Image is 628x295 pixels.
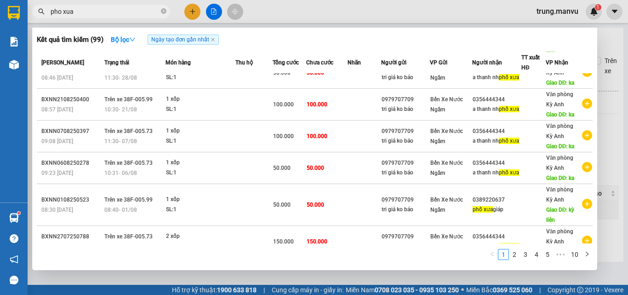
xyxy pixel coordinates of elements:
[473,95,521,104] div: 0356444344
[166,136,235,146] div: SL: 1
[546,155,574,171] span: Văn phòng Kỳ Anh
[473,73,521,82] div: a thanh nh
[148,35,219,45] span: Ngày tạo đơn gần nhất
[166,242,235,252] div: SL: 1
[473,158,521,168] div: 0356444344
[473,232,521,242] div: 0356444344
[546,80,575,86] span: Giao DĐ: ka
[499,243,519,249] span: phố xưa
[307,101,327,108] span: 100.000
[473,242,521,251] div: a thanh nh
[41,127,102,136] div: BXNN0708250397
[41,158,102,168] div: BXNN0608250278
[498,249,508,260] a: 1
[273,59,299,66] span: Tổng cước
[382,205,430,214] div: tri giá ko báo
[103,32,143,47] button: Bộ lọcdown
[111,36,136,43] strong: Bộ lọc
[430,233,463,250] span: Bến Xe Nước Ngầm
[509,249,520,260] li: 2
[129,36,136,43] span: down
[104,233,153,240] span: Trên xe 38F-005.73
[582,162,592,172] span: plus-circle
[499,74,519,81] span: phố xưa
[546,59,568,66] span: VP Nhận
[8,6,20,20] img: logo-vxr
[307,133,327,139] span: 100.000
[273,202,291,208] span: 50.000
[307,238,327,245] span: 150.000
[166,158,235,168] div: 1 xốp
[382,195,430,205] div: 0979707709
[546,228,574,245] span: Văn phòng Kỳ Anh
[166,73,235,83] div: SL: 1
[166,59,191,66] span: Món hàng
[41,207,73,213] span: 08:30 [DATE]
[7,54,76,73] div: Gửi: Văn phòng Kỳ Anh
[487,249,498,260] li: Previous Page
[41,39,115,49] text: VPKA1209250530
[382,242,430,251] div: tri giá ko báo
[41,170,73,176] span: 09:23 [DATE]
[348,59,361,66] span: Nhãn
[584,251,590,257] span: right
[211,37,215,42] span: close
[37,35,103,45] h3: Kết quả tìm kiếm ( 99 )
[166,195,235,205] div: 1 xốp
[520,249,531,260] a: 3
[166,126,235,136] div: 1 xốp
[17,212,20,214] sup: 1
[430,160,463,176] span: Bến Xe Nước Ngầm
[104,170,137,176] span: 10:31 - 06/08
[41,138,73,145] span: 09:08 [DATE]
[382,104,430,114] div: tri giá ko báo
[382,127,430,136] div: 0979707709
[553,249,568,260] span: •••
[104,128,153,134] span: Trên xe 38F-005.73
[104,138,137,145] span: 11:30 - 07/08
[542,249,553,260] li: 5
[553,249,568,260] li: Next 5 Pages
[430,59,447,66] span: VP Gửi
[9,60,19,69] img: warehouse-icon
[382,232,430,242] div: 0979707709
[273,101,294,108] span: 100.000
[104,75,137,81] span: 11:30 - 28/08
[582,249,593,260] button: right
[382,136,430,146] div: tri giá ko báo
[520,249,531,260] li: 3
[546,123,574,139] span: Văn phòng Kỳ Anh
[568,249,581,260] a: 10
[273,133,294,139] span: 100.000
[473,206,493,213] span: phố xưa
[166,94,235,104] div: 1 xốp
[499,106,519,112] span: phố xưa
[41,232,102,242] div: BXNN2707250788
[582,236,592,246] span: plus-circle
[10,234,18,243] span: question-circle
[490,251,495,257] span: left
[473,168,521,178] div: a thanh nh
[531,249,542,260] a: 4
[9,37,19,46] img: solution-icon
[382,73,430,82] div: tri giá ko báo
[498,249,509,260] li: 1
[104,106,137,113] span: 10:30 - 21/08
[38,8,45,15] span: search
[166,231,235,242] div: 2 xốp
[273,238,294,245] span: 150.000
[531,249,542,260] li: 4
[473,136,521,146] div: a thanh nh
[582,130,592,140] span: plus-circle
[104,207,137,213] span: 08:40 - 01/08
[521,54,540,71] span: TT xuất HĐ
[382,95,430,104] div: 0979707709
[487,249,498,260] button: left
[542,249,553,260] a: 5
[546,207,575,223] span: Giao DĐ: kỳ liên
[41,95,102,104] div: BXNN2108250400
[10,276,18,284] span: message
[430,128,463,145] span: Bến Xe Nước Ngầm
[104,59,129,66] span: Trạng thái
[166,205,235,215] div: SL: 1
